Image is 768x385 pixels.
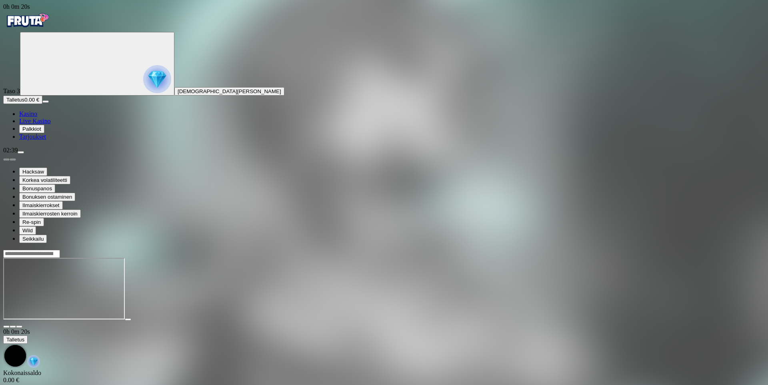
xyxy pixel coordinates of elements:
button: reward iconPalkkiot [19,125,44,133]
button: menu [42,100,49,103]
a: gift-inverted iconTarjoukset [19,133,46,140]
button: Bonuksen ostaminen [19,193,75,201]
button: chevron-down icon [10,325,16,328]
span: Ilmaiskierrosten kerroin [22,211,78,217]
span: Wild [22,227,33,233]
img: Fruta [3,10,51,30]
button: next slide [10,158,16,161]
div: Kokonaissaldo [3,369,765,384]
button: close icon [3,325,10,328]
button: Seikkailu [19,235,47,243]
button: Talletus [3,335,28,344]
iframe: Invictus [3,258,125,319]
span: Taso 3 [3,88,20,94]
img: reward progress [143,65,171,93]
div: Game menu [3,328,765,369]
button: Ilmaiskierrosten kerroin [19,209,81,218]
span: Kasino [19,110,37,117]
button: Korkea volatiliteetti [19,176,70,184]
button: Hacksaw [19,168,47,176]
span: 02:39 [3,147,18,154]
span: Ilmaiskierrokset [22,202,60,208]
span: user session time [3,3,30,10]
a: Fruta [3,25,51,32]
button: Wild [19,226,36,235]
span: Talletus [6,337,24,343]
img: reward-icon [27,355,40,368]
button: Bonuspanos [19,184,55,193]
span: Korkea volatiliteetti [22,177,67,183]
div: 0.00 € [3,377,765,384]
button: [DEMOGRAPHIC_DATA][PERSON_NAME] [174,87,284,96]
button: Ilmaiskierrokset [19,201,63,209]
button: Re-spin [19,218,44,226]
span: Bonuspanos [22,186,52,192]
button: reward progress [20,32,174,96]
button: Talletusplus icon0.00 € [3,96,42,104]
button: fullscreen icon [16,325,22,328]
span: Bonuksen ostaminen [22,194,72,200]
span: Palkkiot [22,126,41,132]
span: Hacksaw [22,169,44,175]
span: Seikkailu [22,236,44,242]
nav: Primary [3,10,765,140]
span: Re-spin [22,219,41,225]
span: Tarjoukset [19,133,46,140]
span: user session time [3,328,30,335]
input: Search [3,250,60,258]
a: poker-chip iconLive Kasino [19,118,51,124]
button: menu [18,151,24,154]
span: [DEMOGRAPHIC_DATA][PERSON_NAME] [178,88,281,94]
button: play icon [125,318,131,321]
span: Live Kasino [19,118,51,124]
button: prev slide [3,158,10,161]
span: Talletus [6,97,24,103]
a: diamond iconKasino [19,110,37,117]
span: 0.00 € [24,97,39,103]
